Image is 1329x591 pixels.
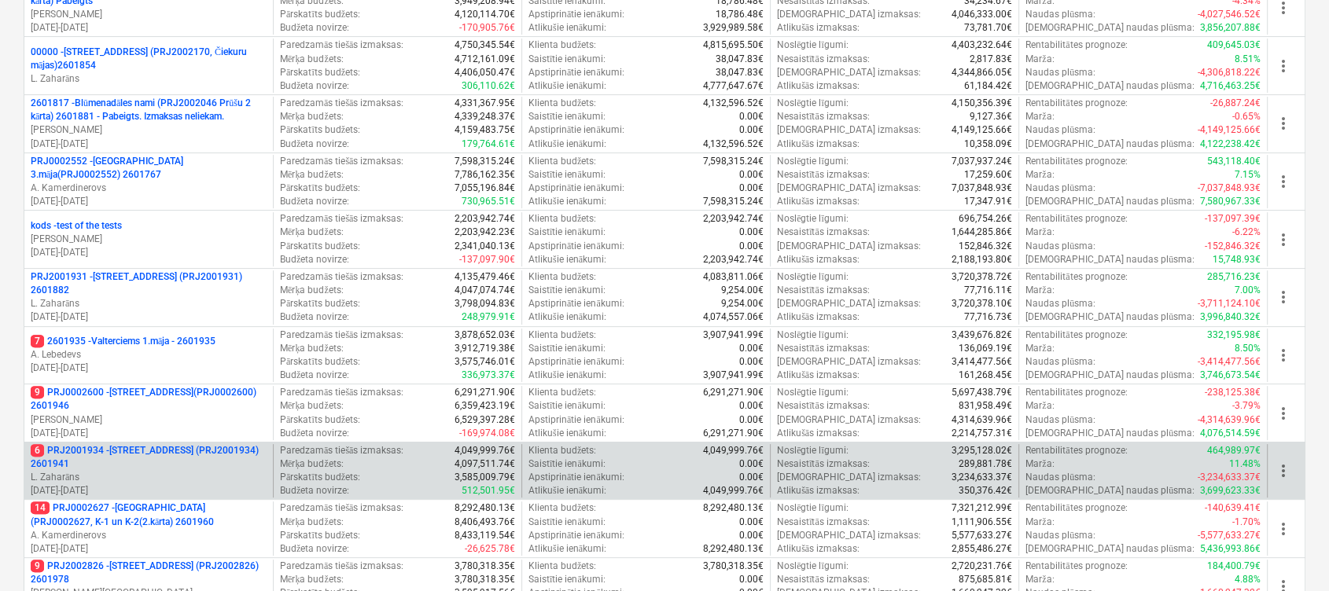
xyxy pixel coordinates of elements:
p: 7,580,967.33€ [1200,195,1261,208]
p: Budžeta novirze : [280,427,349,440]
p: 4,149,125.66€ [952,123,1012,137]
p: 77,716.11€ [964,284,1012,297]
p: 2,203,942.74€ [455,212,515,226]
p: 2,188,193.80€ [952,253,1012,266]
p: 4,120,114.70€ [455,8,515,21]
span: more_vert [1274,114,1293,133]
p: 3,720,378.72€ [952,270,1012,284]
p: 1,644,285.86€ [952,226,1012,239]
p: [DEMOGRAPHIC_DATA] naudas plūsma : [1025,79,1195,93]
p: Atlikušās izmaksas : [777,195,860,208]
p: Nesaistītās izmaksas : [777,284,870,297]
p: -3,711,124.10€ [1198,297,1261,310]
p: 4,150,356.39€ [952,97,1012,110]
div: PRJ2001931 -[STREET_ADDRESS] (PRJ2001931) 2601882L. Zaharāns[DATE]-[DATE] [31,270,267,325]
p: Naudas plūsma : [1025,123,1095,137]
p: Budžeta novirze : [280,138,349,151]
p: 4,403,232.64€ [952,39,1012,52]
p: 3,856,207.88€ [1200,21,1261,35]
p: [DATE] - [DATE] [31,427,267,440]
p: Saistītie ienākumi : [528,53,606,66]
span: more_vert [1274,346,1293,365]
p: Naudas plūsma : [1025,355,1095,369]
p: 3,798,094.83€ [455,297,515,310]
p: 15,748.93€ [1213,253,1261,266]
p: Nesaistītās izmaksas : [777,342,870,355]
span: more_vert [1274,230,1293,249]
p: -0.65% [1232,110,1261,123]
p: Saistītie ienākumi : [528,399,606,413]
p: Nesaistītās izmaksas : [777,226,870,239]
p: Klienta budžets : [528,155,596,168]
p: [DATE] - [DATE] [31,362,267,375]
p: [PERSON_NAME] [31,233,267,246]
div: 9PRJ0002600 -[STREET_ADDRESS](PRJ0002600) 2601946[PERSON_NAME][DATE]-[DATE] [31,386,267,440]
p: Rentabilitātes prognoze : [1025,212,1127,226]
p: 0.00€ [739,226,764,239]
p: 4,046,333.00€ [952,8,1012,21]
p: 3,746,673.54€ [1200,369,1261,382]
p: Apstiprinātie ienākumi : [528,66,624,79]
p: Mērķa budžets : [280,342,344,355]
p: 3,439,676.82€ [952,329,1012,342]
p: Noslēgtie līgumi : [777,270,849,284]
p: Noslēgtie līgumi : [777,155,849,168]
p: 152,846.32€ [959,240,1012,253]
p: -7,037,848.93€ [1198,182,1261,195]
p: Apstiprinātie ienākumi : [528,297,624,310]
p: [DEMOGRAPHIC_DATA] naudas plūsma : [1025,195,1195,208]
p: Apstiprinātie ienākumi : [528,413,624,427]
div: kods -test of the tests[PERSON_NAME][DATE]-[DATE] [31,219,267,259]
p: Klienta budžets : [528,386,596,399]
p: Rentabilitātes prognoze : [1025,386,1127,399]
p: PRJ0002627 - [GEOGRAPHIC_DATA] (PRJ0002627, K-1 un K-2(2.kārta) 2601960 [31,501,267,528]
p: Pārskatīts budžets : [280,8,360,21]
span: 7 [31,335,44,347]
p: 3,414,477.56€ [952,355,1012,369]
p: Budžeta novirze : [280,21,349,35]
p: 2,203,942.74€ [703,212,764,226]
p: 730,965.51€ [462,195,515,208]
p: 543,118.40€ [1207,155,1261,168]
p: -238,125.38€ [1205,386,1261,399]
p: 336,973.37€ [462,369,515,382]
p: Nesaistītās izmaksas : [777,399,870,413]
p: 0.00€ [739,123,764,137]
p: 4,074,557.06€ [703,310,764,324]
p: 17,347.91€ [964,195,1012,208]
p: L. Zaharāns [31,72,267,86]
p: -4,306,818.22€ [1198,66,1261,79]
p: Paredzamās tiešās izmaksas : [280,270,403,284]
p: 409,645.03€ [1207,39,1261,52]
p: Pārskatīts budžets : [280,413,360,427]
p: Noslēgtie līgumi : [777,39,849,52]
p: 9,127.36€ [970,110,1012,123]
p: 3,878,652.03€ [455,329,515,342]
p: 4,159,483.75€ [455,123,515,137]
p: 61,184.42€ [964,79,1012,93]
p: 7,037,937.24€ [952,155,1012,168]
p: Budžeta novirze : [280,195,349,208]
p: Apstiprinātie ienākumi : [528,355,624,369]
span: 9 [31,386,44,398]
p: [PERSON_NAME] [31,8,267,21]
p: 6,291,271.90€ [703,427,764,440]
p: Pārskatīts budžets : [280,240,360,253]
p: Rentabilitātes prognoze : [1025,155,1127,168]
p: 4,135,479.46€ [455,270,515,284]
p: 3,575,746.01€ [455,355,515,369]
p: 7.00% [1235,284,1261,297]
p: Klienta budžets : [528,212,596,226]
p: Nesaistītās izmaksas : [777,110,870,123]
p: Apstiprinātie ienākumi : [528,123,624,137]
p: Pārskatīts budžets : [280,182,360,195]
p: Pārskatīts budžets : [280,297,360,310]
p: [DEMOGRAPHIC_DATA] izmaksas : [777,8,921,21]
p: 18,786.48€ [716,8,764,21]
p: Atlikušie ienākumi : [528,427,606,440]
p: Budžeta novirze : [280,79,349,93]
p: Marža : [1025,226,1054,239]
p: [PERSON_NAME] [31,413,267,427]
p: [DEMOGRAPHIC_DATA] izmaksas : [777,66,921,79]
p: Paredzamās tiešās izmaksas : [280,212,403,226]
